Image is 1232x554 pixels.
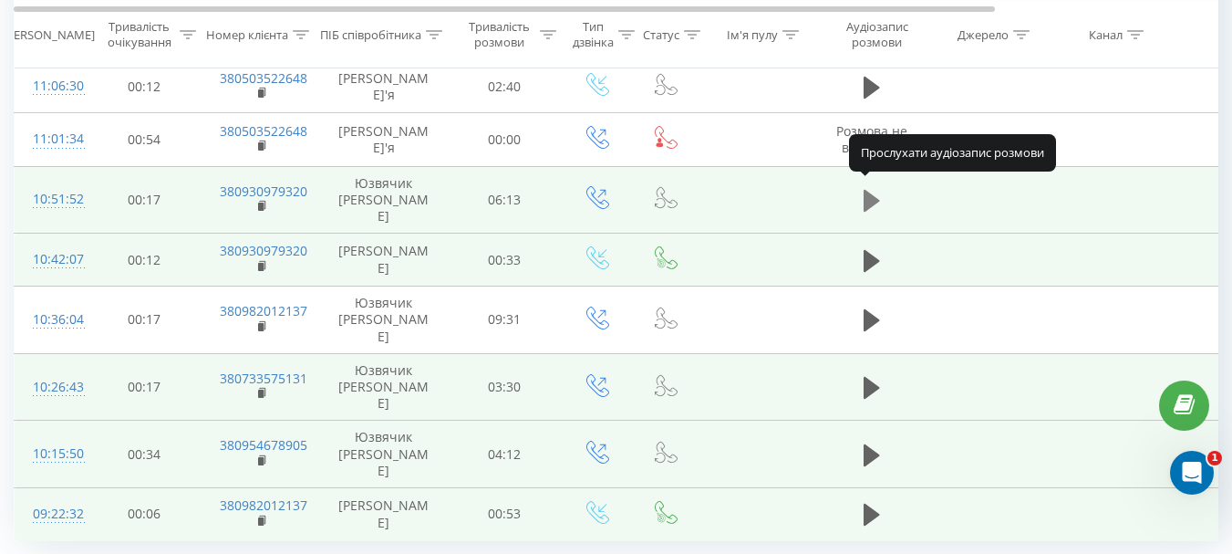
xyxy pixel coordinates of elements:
[88,287,202,354] td: 00:17
[448,353,562,421] td: 03:30
[320,60,448,113] td: [PERSON_NAME]'я
[33,370,69,405] div: 10:26:43
[448,60,562,113] td: 02:40
[220,242,307,259] a: 380930979320
[320,287,448,354] td: Юзвячик [PERSON_NAME]
[448,234,562,287] td: 00:33
[88,421,202,488] td: 00:34
[33,436,69,472] div: 10:15:50
[448,113,562,166] td: 00:00
[88,60,202,113] td: 00:12
[33,302,69,338] div: 10:36:04
[220,69,307,87] a: 380503522648
[220,122,307,140] a: 380503522648
[220,302,307,319] a: 380982012137
[1207,451,1222,465] span: 1
[33,497,69,532] div: 09:22:32
[88,234,202,287] td: 00:12
[320,353,448,421] td: Юзвячик [PERSON_NAME]
[836,122,907,156] span: Розмова не відбулась
[320,487,448,540] td: [PERSON_NAME]
[88,113,202,166] td: 00:54
[33,121,69,157] div: 11:01:34
[220,183,307,200] a: 380930979320
[958,26,1009,42] div: Джерело
[463,19,535,50] div: Тривалість розмови
[33,182,69,217] div: 10:51:52
[573,19,614,50] div: Тип дзвінка
[88,353,202,421] td: 00:17
[448,287,562,354] td: 09:31
[33,68,69,104] div: 11:06:30
[33,242,69,277] div: 10:42:07
[833,19,921,50] div: Аудіозапис розмови
[448,487,562,540] td: 00:53
[206,26,288,42] div: Номер клієнта
[1089,26,1123,42] div: Канал
[220,497,307,514] a: 380982012137
[3,26,95,42] div: [PERSON_NAME]
[220,436,307,454] a: 380954678905
[1170,451,1214,495] iframe: Intercom live chat
[103,19,175,50] div: Тривалість очікування
[320,234,448,287] td: [PERSON_NAME]
[320,166,448,234] td: Юзвячик [PERSON_NAME]
[320,26,421,42] div: ПІБ співробітника
[849,134,1056,171] div: Прослухати аудіозапис розмови
[88,166,202,234] td: 00:17
[643,26,679,42] div: Статус
[727,26,778,42] div: Ім'я пулу
[448,166,562,234] td: 06:13
[320,421,448,488] td: Юзвячик [PERSON_NAME]
[88,487,202,540] td: 00:06
[320,113,448,166] td: [PERSON_NAME]'я
[220,370,307,387] a: 380733575131
[448,421,562,488] td: 04:12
